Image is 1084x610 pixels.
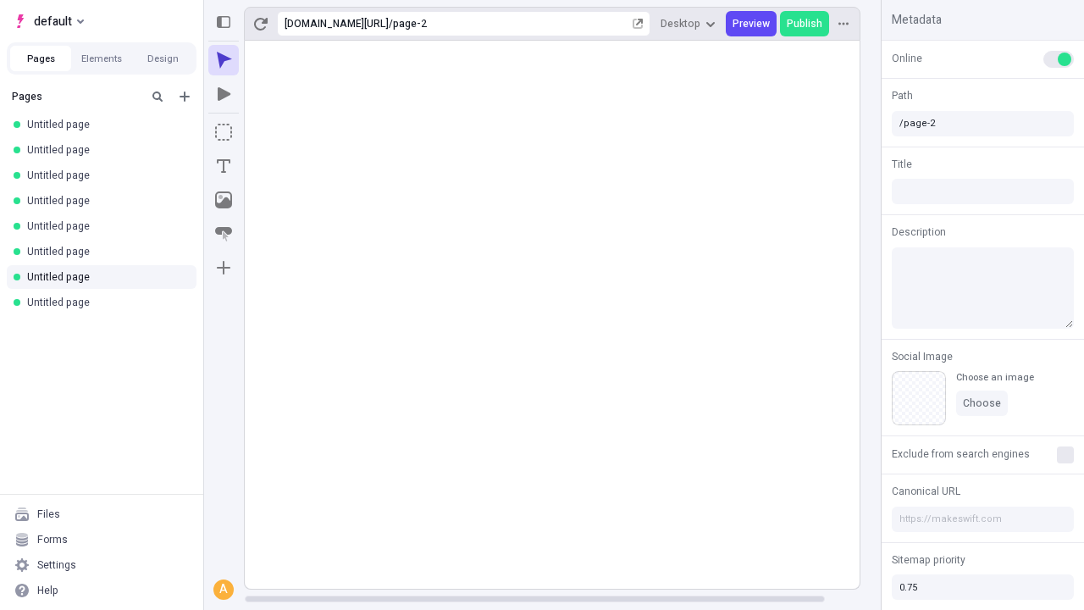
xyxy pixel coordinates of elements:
span: Preview [733,17,770,30]
span: Social Image [892,349,953,364]
div: Forms [37,533,68,546]
button: Design [132,46,193,71]
div: / [389,17,393,30]
div: Pages [12,90,141,103]
div: [URL][DOMAIN_NAME] [285,17,389,30]
div: Untitled page [27,245,183,258]
div: Choose an image [956,371,1034,384]
span: Publish [787,17,822,30]
button: Elements [71,46,132,71]
div: Untitled page [27,270,183,284]
div: Settings [37,558,76,572]
span: Canonical URL [892,484,960,499]
button: Select site [7,8,91,34]
div: Files [37,507,60,521]
span: Online [892,51,922,66]
div: A [215,581,232,598]
span: Description [892,225,946,240]
span: Choose [963,396,1001,410]
span: default [34,11,72,31]
button: Image [208,185,239,215]
button: Box [208,117,239,147]
button: Preview [726,11,777,36]
button: Button [208,219,239,249]
button: Publish [780,11,829,36]
span: Path [892,88,913,103]
span: Exclude from search engines [892,446,1030,462]
input: https://makeswift.com [892,507,1074,532]
button: Desktop [654,11,722,36]
span: Desktop [661,17,700,30]
div: Untitled page [27,143,183,157]
div: Untitled page [27,118,183,131]
span: Title [892,157,912,172]
div: Help [37,584,58,597]
div: Untitled page [27,296,183,309]
button: Choose [956,391,1008,416]
div: page-2 [393,17,629,30]
button: Pages [10,46,71,71]
button: Add new [174,86,195,107]
div: Untitled page [27,194,183,208]
button: Text [208,151,239,181]
div: Untitled page [27,219,183,233]
div: Untitled page [27,169,183,182]
span: Sitemap priority [892,552,965,568]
